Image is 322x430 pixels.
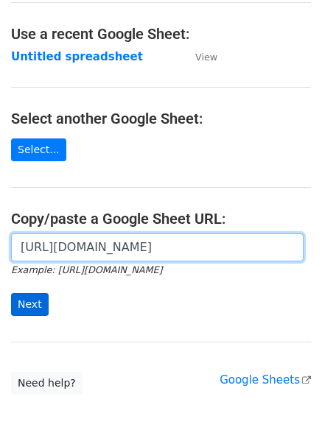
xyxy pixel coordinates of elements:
a: Need help? [11,372,83,395]
input: Next [11,293,49,316]
input: Paste your Google Sheet URL here [11,233,304,261]
a: Untitled spreadsheet [11,50,143,63]
a: Google Sheets [220,373,311,387]
small: Example: [URL][DOMAIN_NAME] [11,264,162,275]
h4: Use a recent Google Sheet: [11,25,311,43]
a: View [181,50,217,63]
iframe: Chat Widget [248,359,322,430]
small: View [195,52,217,63]
a: Select... [11,138,66,161]
h4: Select another Google Sheet: [11,110,311,127]
h4: Copy/paste a Google Sheet URL: [11,210,311,228]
